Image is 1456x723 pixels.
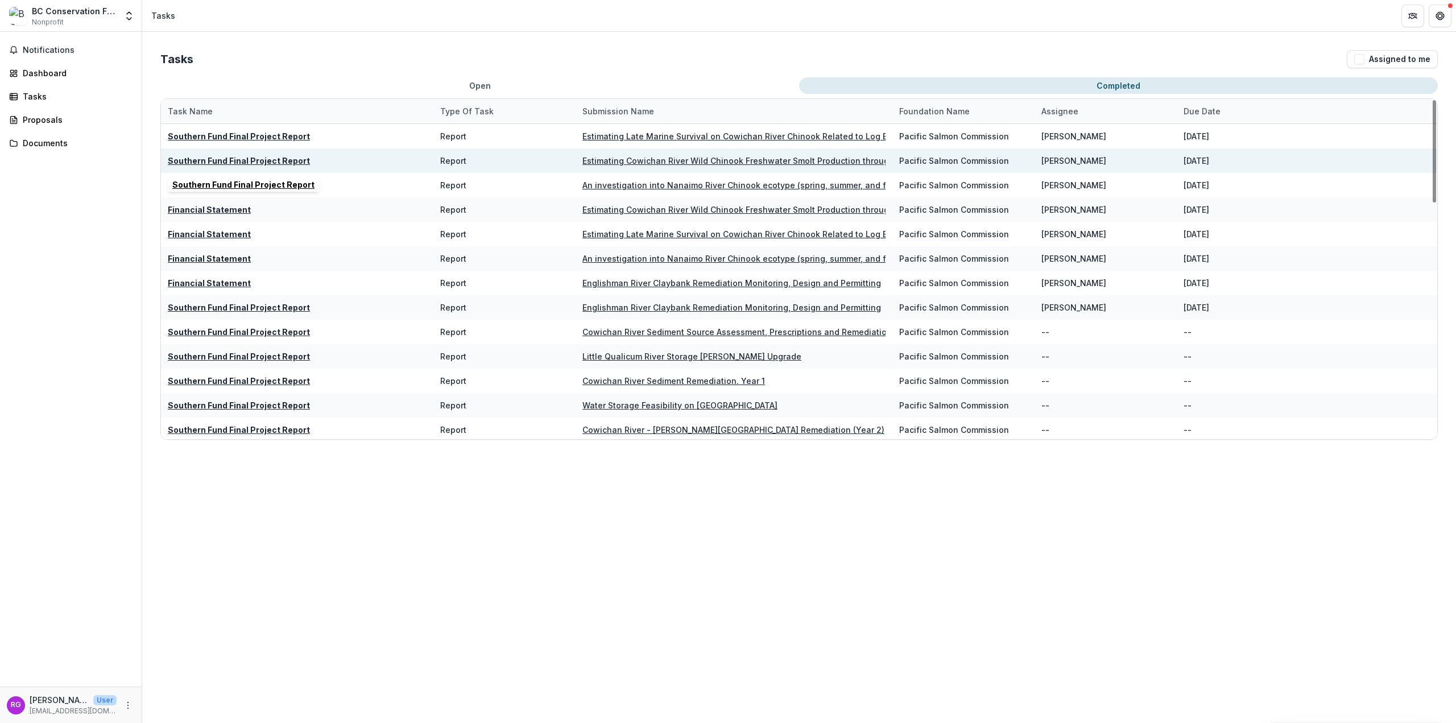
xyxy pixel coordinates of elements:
[1184,130,1209,142] div: [DATE]
[168,229,251,239] a: Financial Statement
[582,327,912,337] a: Cowichan River Sediment Source Assessment, Prescriptions and Remediation Plan
[1184,350,1192,362] div: --
[5,134,137,152] a: Documents
[582,352,801,361] a: Little Qualicum River Storage [PERSON_NAME] Upgrade
[899,277,1009,289] div: Pacific Salmon Commission
[899,375,1009,387] div: Pacific Salmon Commission
[440,424,466,436] div: Report
[168,254,251,263] u: Financial Statement
[440,399,466,411] div: Report
[1184,253,1209,265] div: [DATE]
[11,701,21,709] div: Rina Guxholli
[582,180,1062,190] a: An investigation into Nanaimo River Chinook ecotype (spring, summer, and fall) and Coho run timin...
[168,303,310,312] a: Southern Fund Final Project Report
[1347,50,1438,68] button: Assigned to me
[582,156,1060,166] a: Estimating Cowichan River Wild Chinook Freshwater Smolt Production through a PIT tag based Mark R...
[32,5,117,17] div: BC Conservation Foundation (Nanaimo Office)
[1401,5,1424,27] button: Partners
[440,179,466,191] div: Report
[799,77,1438,94] button: Completed
[168,205,251,214] u: Financial Statement
[23,90,128,102] div: Tasks
[582,376,765,386] a: Cowichan River Sediment Remediation. Year 1
[23,114,128,126] div: Proposals
[160,52,193,66] h2: Tasks
[899,399,1009,411] div: Pacific Salmon Commission
[1184,179,1209,191] div: [DATE]
[168,376,310,386] a: Southern Fund Final Project Report
[440,375,466,387] div: Report
[168,352,310,361] a: Southern Fund Final Project Report
[5,41,137,59] button: Notifications
[582,400,777,410] u: Water Storage Feasibility on [GEOGRAPHIC_DATA]
[1041,204,1106,216] div: [PERSON_NAME]
[23,137,128,149] div: Documents
[899,301,1009,313] div: Pacific Salmon Commission
[161,99,433,123] div: Task Name
[899,204,1009,216] div: Pacific Salmon Commission
[899,253,1009,265] div: Pacific Salmon Commission
[147,7,180,24] nav: breadcrumb
[30,706,117,716] p: [EMAIL_ADDRESS][DOMAIN_NAME]
[582,303,881,312] a: Englishman River Claybank Remediation Monitoring, Design and Permitting
[5,87,137,106] a: Tasks
[1184,375,1192,387] div: --
[899,130,1009,142] div: Pacific Salmon Commission
[433,105,500,117] div: Type of Task
[32,17,64,27] span: Nonprofit
[1041,130,1106,142] div: [PERSON_NAME]
[1041,424,1049,436] div: --
[168,131,310,141] a: Southern Fund Final Project Report
[1184,301,1209,313] div: [DATE]
[9,7,27,25] img: BC Conservation Foundation (Nanaimo Office)
[1041,301,1106,313] div: [PERSON_NAME]
[168,156,310,166] u: Southern Fund Final Project Report
[892,99,1035,123] div: Foundation Name
[576,105,661,117] div: Submission Name
[1035,99,1177,123] div: Assignee
[899,326,1009,338] div: Pacific Salmon Commission
[582,254,1062,263] a: An investigation into Nanaimo River Chinook ecotype (spring, summer, and fall) and Coho run timin...
[899,155,1009,167] div: Pacific Salmon Commission
[168,327,310,337] a: Southern Fund Final Project Report
[5,110,137,129] a: Proposals
[433,99,576,123] div: Type of Task
[582,425,884,435] a: Cowichan River - [PERSON_NAME][GEOGRAPHIC_DATA] Remediation (Year 2)
[168,180,310,190] a: Southern Fund Final Project Report
[582,131,1149,141] a: Estimating Late Marine Survival on Cowichan River Chinook Related to Log Boom Presence, Seal Abun...
[1041,155,1106,167] div: [PERSON_NAME]
[1177,105,1227,117] div: Due Date
[161,105,220,117] div: Task Name
[1184,155,1209,167] div: [DATE]
[168,425,310,435] a: Southern Fund Final Project Report
[899,228,1009,240] div: Pacific Salmon Commission
[440,228,466,240] div: Report
[1184,399,1192,411] div: --
[168,400,310,410] u: Southern Fund Final Project Report
[899,424,1009,436] div: Pacific Salmon Commission
[892,105,977,117] div: Foundation Name
[582,229,1149,239] u: Estimating Late Marine Survival on Cowichan River Chinook Related to Log Boom Presence, Seal Abun...
[93,695,117,705] p: User
[121,5,137,27] button: Open entity switcher
[23,67,128,79] div: Dashboard
[582,278,881,288] a: Englishman River Claybank Remediation Monitoring, Design and Permitting
[582,205,1060,214] u: Estimating Cowichan River Wild Chinook Freshwater Smolt Production through a PIT tag based Mark R...
[440,155,466,167] div: Report
[1041,253,1106,265] div: [PERSON_NAME]
[168,278,251,288] a: Financial Statement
